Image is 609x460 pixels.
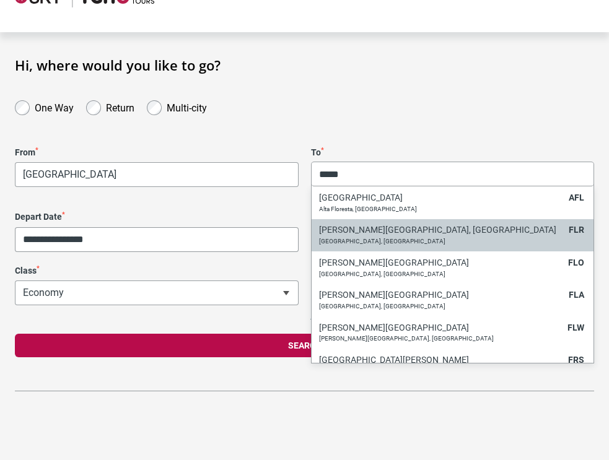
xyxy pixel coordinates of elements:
[15,266,299,276] label: Class
[319,271,563,278] p: [GEOGRAPHIC_DATA], [GEOGRAPHIC_DATA]
[569,225,584,235] span: FLR
[15,212,299,222] label: Depart Date
[15,57,594,73] h1: Hi, where would you like to go?
[311,147,595,158] label: To
[319,258,563,268] h6: [PERSON_NAME][GEOGRAPHIC_DATA]
[569,193,584,202] span: AFL
[319,206,563,213] p: Alta Floresta, [GEOGRAPHIC_DATA]
[167,99,207,114] label: Multi-city
[106,99,134,114] label: Return
[319,238,563,245] p: [GEOGRAPHIC_DATA], [GEOGRAPHIC_DATA]
[319,323,562,333] h6: [PERSON_NAME][GEOGRAPHIC_DATA]
[319,290,563,300] h6: [PERSON_NAME][GEOGRAPHIC_DATA]
[319,335,562,342] p: [PERSON_NAME][GEOGRAPHIC_DATA], [GEOGRAPHIC_DATA]
[319,193,563,203] h6: [GEOGRAPHIC_DATA]
[312,162,594,186] input: Search
[35,99,74,114] label: One Way
[15,147,299,158] label: From
[567,323,584,332] span: FLW
[319,355,563,365] h6: [GEOGRAPHIC_DATA][PERSON_NAME]
[15,281,298,305] span: Economy
[311,162,595,187] span: City or Airport
[15,280,299,305] span: Economy
[569,290,584,300] span: FLA
[15,162,299,187] span: Melbourne, Australia
[15,334,594,357] button: Search
[568,258,584,267] span: FLO
[319,303,563,310] p: [GEOGRAPHIC_DATA], [GEOGRAPHIC_DATA]
[319,225,563,235] h6: [PERSON_NAME][GEOGRAPHIC_DATA], [GEOGRAPHIC_DATA]
[15,163,298,186] span: Melbourne, Australia
[568,355,584,365] span: FRS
